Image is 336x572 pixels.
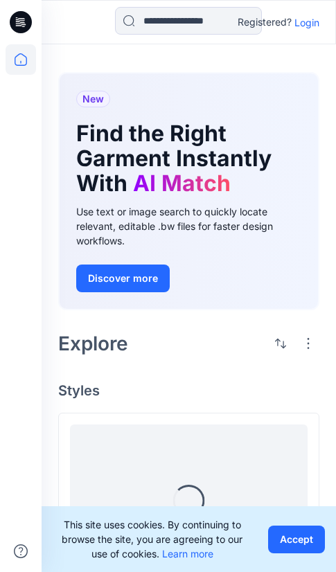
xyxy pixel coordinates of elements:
h1: Find the Right Garment Instantly With [76,121,301,196]
button: Discover more [76,265,170,292]
h4: Styles [58,382,319,399]
div: Use text or image search to quickly locate relevant, editable .bw files for faster design workflows. [76,204,301,248]
p: This site uses cookies. By continuing to browse the site, you are agreeing to our use of cookies. [53,517,251,561]
button: Accept [268,526,325,553]
span: AI Match [133,170,231,197]
span: New [82,91,104,107]
p: Login [294,15,319,30]
h2: Explore [58,332,128,355]
a: Learn more [162,548,213,560]
p: Registered? [238,14,292,30]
